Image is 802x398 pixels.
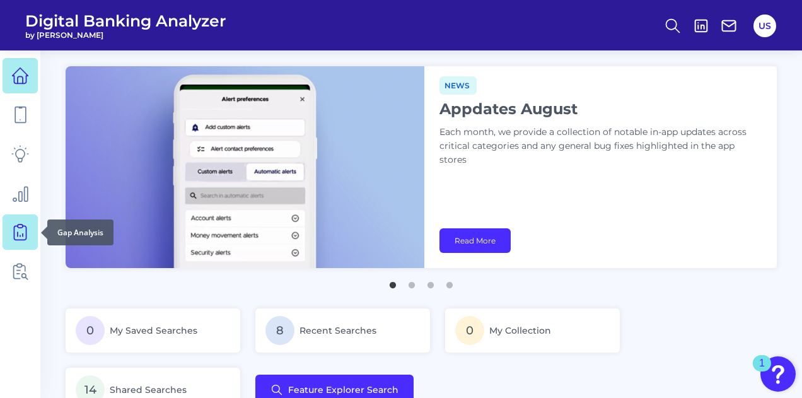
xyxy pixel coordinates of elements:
button: 1 [386,276,399,288]
span: My Collection [489,325,551,336]
span: Digital Banking Analyzer [25,11,226,30]
span: by [PERSON_NAME] [25,30,226,40]
button: US [753,15,776,37]
span: My Saved Searches [110,325,197,336]
span: 0 [76,316,105,345]
span: Feature Explorer Search [288,385,398,395]
a: 8Recent Searches [255,308,430,353]
div: Gap Analysis [47,219,113,245]
img: bannerImg [66,66,424,268]
a: News [439,79,477,91]
span: Shared Searches [110,384,187,395]
p: Each month, we provide a collection of notable in-app updates across critical categories and any ... [439,126,755,167]
a: 0My Collection [445,308,620,353]
span: News [439,76,477,95]
button: Open Resource Center, 1 new notification [760,356,796,392]
div: 1 [759,363,765,380]
button: 2 [405,276,418,288]
span: Recent Searches [299,325,376,336]
button: 4 [443,276,456,288]
h1: Appdates August [439,100,755,118]
span: 8 [265,316,294,345]
button: 3 [424,276,437,288]
a: Read More [439,228,511,253]
a: 0My Saved Searches [66,308,240,353]
span: 0 [455,316,484,345]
